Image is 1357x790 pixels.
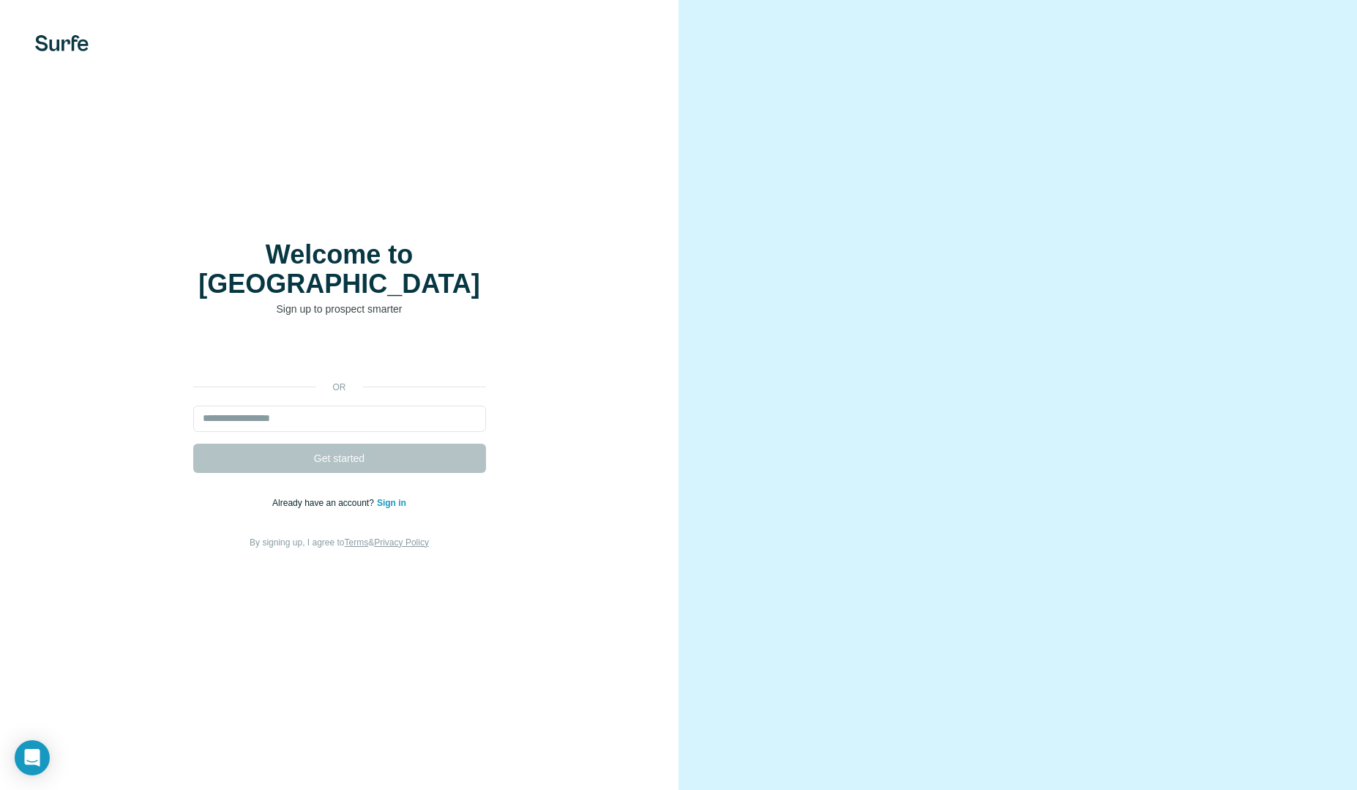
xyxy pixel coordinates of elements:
[250,537,429,548] span: By signing up, I agree to &
[377,498,406,508] a: Sign in
[374,537,429,548] a: Privacy Policy
[186,338,493,370] iframe: Sign in with Google Button
[345,537,369,548] a: Terms
[35,35,89,51] img: Surfe's logo
[272,498,377,508] span: Already have an account?
[193,240,486,299] h1: Welcome to [GEOGRAPHIC_DATA]
[316,381,363,394] p: or
[193,302,486,316] p: Sign up to prospect smarter
[15,740,50,775] div: Open Intercom Messenger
